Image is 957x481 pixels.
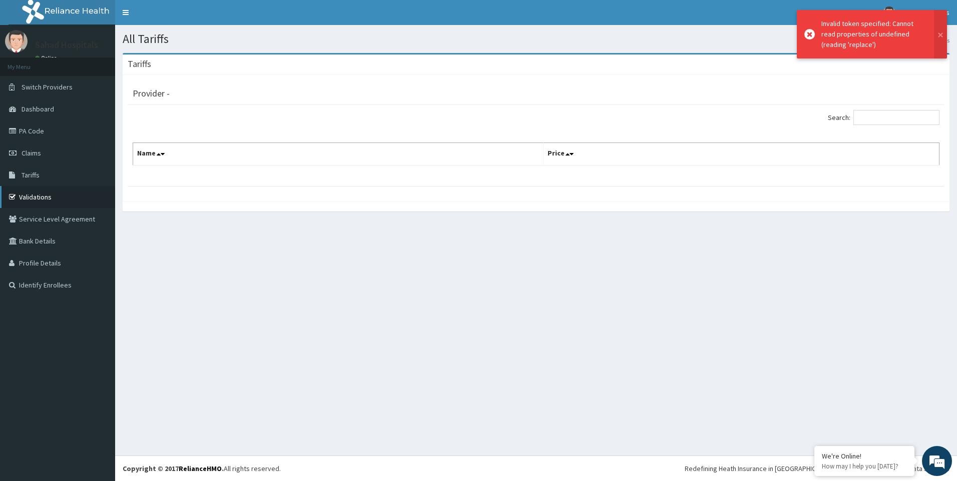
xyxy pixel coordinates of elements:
[5,30,28,52] img: User Image
[544,143,939,166] th: Price
[123,32,949,45] h1: All Tariffs
[22,148,41,157] span: Claims
[35,54,59,61] a: Online
[123,464,224,473] strong: Copyright © 2017 .
[35,40,98,49] p: Sahad Hospitals
[128,59,151,68] h3: Tariffs
[133,143,544,166] th: Name
[685,463,949,473] div: Redefining Heath Insurance in [GEOGRAPHIC_DATA] using Telemedicine and Data Science!
[822,451,907,460] div: We're Online!
[821,18,924,50] div: Invalid token specified: Cannot read properties of undefined (reading 'replace')
[115,455,957,481] footer: All rights reserved.
[22,82,73,91] span: Switch Providers
[179,464,222,473] a: RelianceHMO
[901,8,949,17] span: Sahad Hospitals
[828,110,939,125] label: Search:
[883,6,895,19] img: User Image
[822,462,907,470] p: How may I help you today?
[853,110,939,125] input: Search:
[133,89,170,98] h3: Provider -
[22,104,54,113] span: Dashboard
[22,170,40,179] span: Tariffs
